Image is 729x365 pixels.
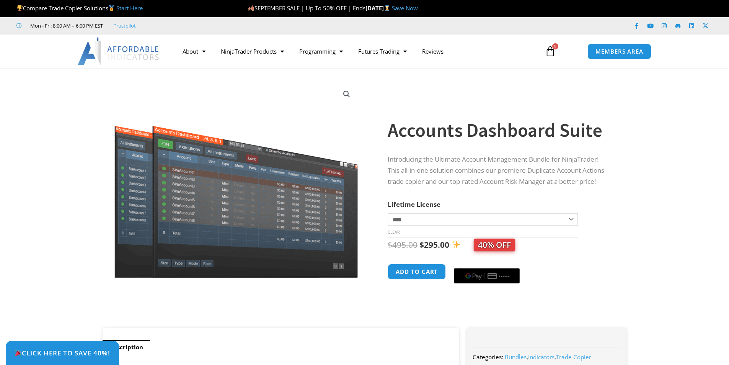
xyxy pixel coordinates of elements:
[28,21,103,30] span: Mon - Fri: 8:00 AM – 6:00 PM EST
[452,241,460,249] img: ✨
[419,239,449,250] bdi: 295.00
[388,229,400,235] a: Clear options
[116,4,143,12] a: Start Here
[595,49,643,54] span: MEMBERS AREA
[388,117,611,144] h1: Accounts Dashboard Suite
[340,87,354,101] a: View full-screen image gallery
[175,43,213,60] a: About
[384,5,390,11] img: ⌛
[388,239,392,250] span: $
[365,4,392,12] strong: [DATE]
[114,21,136,30] a: Trustpilot
[392,4,418,12] a: Save Now
[388,264,446,280] button: Add to cart
[109,5,114,11] img: 🥇
[113,82,359,278] img: Screenshot 2024-08-26 155710eeeee
[78,38,160,65] img: LogoAI | Affordable Indicators – NinjaTrader
[6,341,119,365] a: 🎉Click Here to save 40%!
[587,44,651,59] a: MEMBERS AREA
[292,43,351,60] a: Programming
[17,5,23,11] img: 🏆
[454,268,520,283] button: Buy with GPay
[388,239,418,250] bdi: 495.00
[16,4,143,12] span: Compare Trade Copier Solutions
[388,200,440,209] label: Lifetime License
[414,43,451,60] a: Reviews
[15,350,21,356] img: 🎉
[474,239,515,251] span: 40% OFF
[388,154,611,187] p: Introducing the Ultimate Account Management Bundle for NinjaTrader! This all-in-one solution comb...
[213,43,292,60] a: NinjaTrader Products
[499,273,511,279] text: ••••••
[248,4,365,12] span: SEPTEMBER SALE | Up To 50% OFF | Ends
[452,263,521,264] iframe: Secure payment input frame
[15,350,110,356] span: Click Here to save 40%!
[351,43,414,60] a: Futures Trading
[175,43,536,60] nav: Menu
[419,239,424,250] span: $
[533,40,567,62] a: 0
[552,43,558,49] span: 0
[248,5,254,11] img: 🍂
